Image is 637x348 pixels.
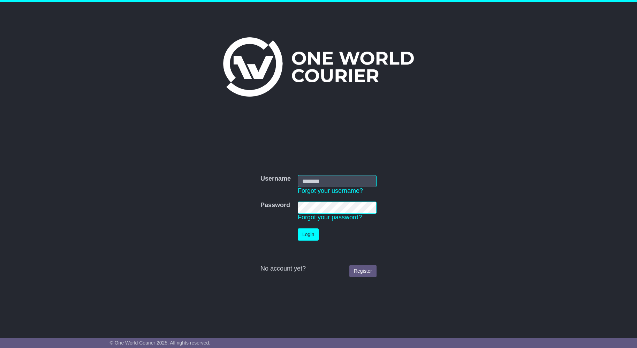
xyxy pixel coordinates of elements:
label: Password [260,202,290,209]
label: Username [260,175,291,183]
img: One World [223,37,414,97]
div: No account yet? [260,265,377,273]
a: Forgot your password? [298,214,362,221]
button: Login [298,228,319,241]
span: © One World Courier 2025. All rights reserved. [110,340,211,346]
a: Forgot your username? [298,187,363,194]
a: Register [349,265,377,277]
